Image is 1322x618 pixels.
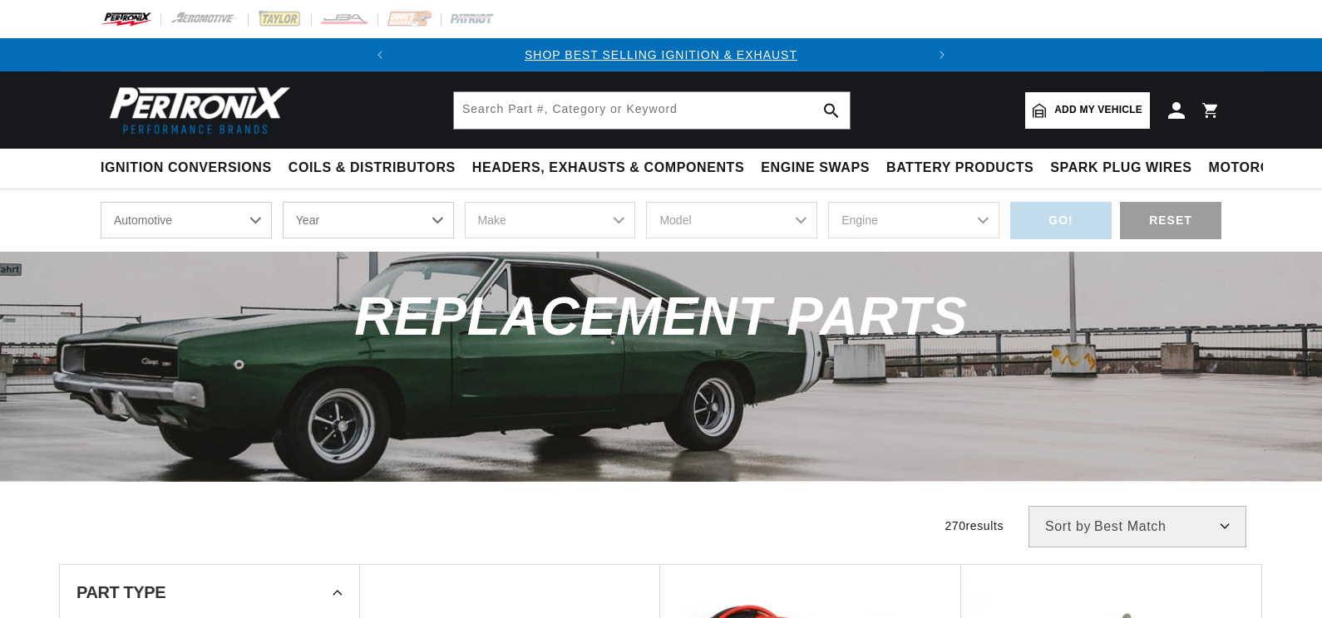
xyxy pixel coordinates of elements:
select: Engine [828,202,999,238]
span: Replacement Parts [354,286,967,346]
select: Model [646,202,817,238]
span: Battery Products [886,159,1033,177]
div: Announcement [397,46,925,64]
span: Part Type [76,584,165,601]
summary: Spark Plug Wires [1042,149,1200,188]
span: Ignition Conversions [101,159,272,177]
span: Spark Plug Wires [1050,159,1191,177]
span: Sort by [1045,520,1091,533]
summary: Motorcycle [1201,149,1316,188]
span: Add my vehicle [1054,102,1142,118]
span: Headers, Exhausts & Components [472,159,744,177]
button: Translation missing: en.sections.announcements.previous_announcement [363,38,397,71]
summary: Ignition Conversions [101,149,280,188]
slideshow-component: Translation missing: en.sections.announcements.announcement_bar [59,38,1263,71]
div: RESET [1120,202,1221,239]
select: Year [283,202,454,238]
select: Make [465,202,636,238]
button: Translation missing: en.sections.announcements.next_announcement [925,38,959,71]
img: Pertronix [101,81,292,139]
summary: Battery Products [878,149,1042,188]
summary: Coils & Distributors [280,149,464,188]
div: 1 of 2 [397,46,925,64]
span: Engine Swaps [761,159,870,177]
summary: Headers, Exhausts & Components [464,149,752,188]
button: search button [813,92,850,129]
summary: Engine Swaps [752,149,878,188]
input: Search Part #, Category or Keyword [454,92,850,129]
span: Coils & Distributors [289,159,456,177]
select: Sort by [1028,506,1246,547]
a: Add my vehicle [1025,92,1150,129]
a: SHOP BEST SELLING IGNITION & EXHAUST [525,48,797,61]
span: Motorcycle [1209,159,1308,177]
select: Ride Type [101,202,272,238]
span: 270 results [945,519,1004,532]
